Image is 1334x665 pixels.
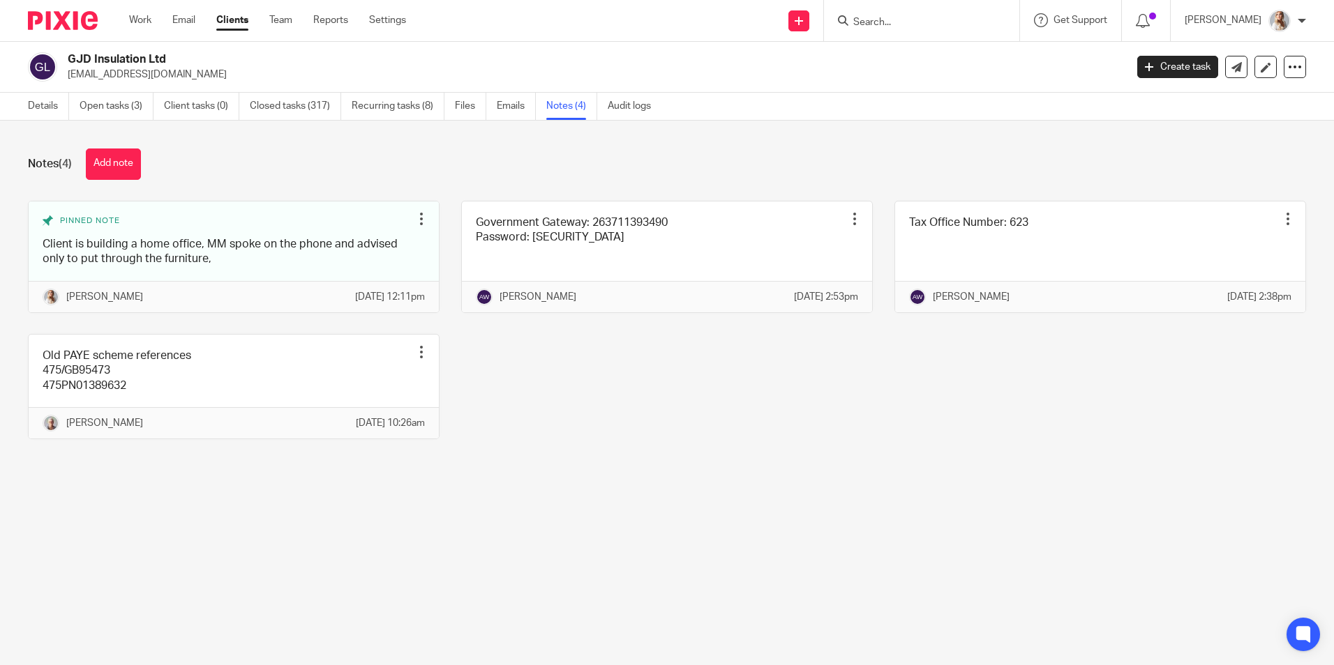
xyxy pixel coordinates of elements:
[497,93,536,120] a: Emails
[59,158,72,169] span: (4)
[909,289,926,305] img: svg%3E
[68,52,906,67] h2: GJD Insulation Ltd
[356,416,425,430] p: [DATE] 10:26am
[455,93,486,120] a: Files
[1054,15,1107,25] span: Get Support
[216,13,248,27] a: Clients
[129,13,151,27] a: Work
[43,215,411,227] div: Pinned note
[500,290,576,304] p: [PERSON_NAME]
[608,93,661,120] a: Audit logs
[476,289,493,305] img: svg%3E
[250,93,341,120] a: Closed tasks (317)
[794,290,858,304] p: [DATE] 2:53pm
[933,290,1010,304] p: [PERSON_NAME]
[352,93,444,120] a: Recurring tasks (8)
[28,93,69,120] a: Details
[546,93,597,120] a: Notes (4)
[28,157,72,171] h1: Notes
[172,13,195,27] a: Email
[66,290,143,304] p: [PERSON_NAME]
[86,148,141,180] button: Add note
[369,13,406,27] a: Settings
[1268,10,1291,32] img: IMG_9968.jpg
[43,415,59,431] img: KR%20update.jpg
[66,416,143,430] p: [PERSON_NAME]
[1137,56,1218,78] a: Create task
[852,17,977,29] input: Search
[269,13,292,27] a: Team
[1185,13,1261,27] p: [PERSON_NAME]
[313,13,348,27] a: Reports
[1227,290,1291,304] p: [DATE] 2:38pm
[28,52,57,82] img: svg%3E
[355,290,425,304] p: [DATE] 12:11pm
[80,93,153,120] a: Open tasks (3)
[28,11,98,30] img: Pixie
[164,93,239,120] a: Client tasks (0)
[68,68,1116,82] p: [EMAIL_ADDRESS][DOMAIN_NAME]
[43,289,59,305] img: IMG_9968.jpg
